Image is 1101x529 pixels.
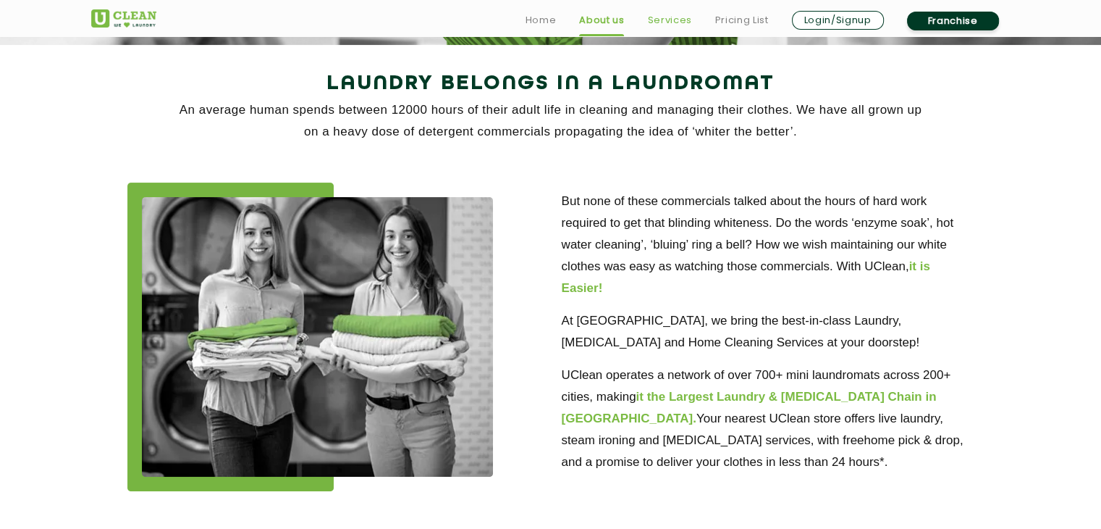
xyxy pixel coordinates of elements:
[579,12,624,29] a: About us
[647,12,691,29] a: Services
[715,12,769,29] a: Pricing List
[907,12,999,30] a: Franchise
[562,191,974,299] p: But none of these commercials talked about the hours of hard work required to get that blinding w...
[792,11,884,30] a: Login/Signup
[562,390,937,425] b: it the Largest Laundry & [MEDICAL_DATA] Chain in [GEOGRAPHIC_DATA].
[562,310,974,354] p: At [GEOGRAPHIC_DATA], we bring the best-in-class Laundry, [MEDICAL_DATA] and Home Cleaning Servic...
[91,67,1011,101] h2: Laundry Belongs in a Laundromat
[91,99,1011,143] p: An average human spends between 12000 hours of their adult life in cleaning and managing their cl...
[142,197,493,477] img: about_img_11zon.webp
[526,12,557,29] a: Home
[91,9,156,28] img: UClean Laundry and Dry Cleaning
[562,365,974,473] p: UClean operates a network of over 700+ mini laundromats across 200+ cities, making Your nearest U...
